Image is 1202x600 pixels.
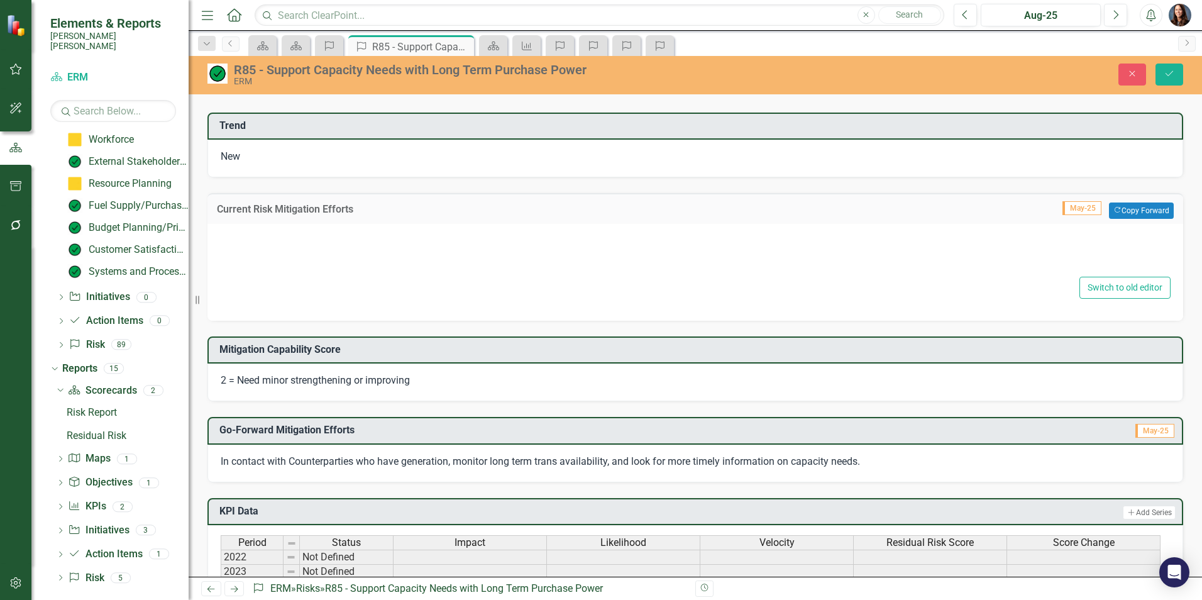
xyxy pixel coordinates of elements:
input: Search Below... [50,100,176,122]
div: Residual Risk [67,430,189,442]
span: May-25 [1062,201,1101,215]
td: Not Defined [300,565,394,579]
div: Workforce [89,134,134,145]
a: ERM [50,70,176,85]
a: KPIs [68,499,106,514]
h3: Trend [219,120,1176,131]
img: 8DAGhfEEPCf229AAAAAElFTkSuQmCC [286,552,296,562]
div: Fuel Supply/Purchase Power [89,200,189,211]
td: 2022 [221,550,284,565]
img: On Target [67,220,82,235]
img: Manageable [207,64,228,84]
a: Workforce [64,130,134,150]
div: Resource Planning [89,178,172,189]
div: Systems and Processes [89,266,189,277]
a: Objectives [68,475,132,490]
a: ERM [270,582,291,594]
h3: Go-Forward Mitigation Efforts [219,425,956,436]
span: Period [238,537,267,548]
img: On Target [67,154,82,169]
img: 8DAGhfEEPCf229AAAAAElFTkSuQmCC [287,538,297,548]
div: R85 - Support Capacity Needs with Long Term Purchase Power [372,39,471,55]
a: Customer Satisfaction/Expectations [64,240,189,260]
div: Open Intercom Messenger [1159,557,1189,587]
button: Switch to old editor [1079,277,1171,299]
div: » » [252,582,686,596]
span: 2 = Need minor strengthening or improving [221,374,410,386]
a: Resource Planning [64,174,172,194]
img: 8DAGhfEEPCf229AAAAAElFTkSuQmCC [286,567,296,577]
a: Risk Report [63,402,189,422]
span: Residual Risk Score [886,537,974,548]
button: Aug-25 [981,4,1101,26]
img: On Target [67,264,82,279]
h3: Current Risk Mitigation Efforts [217,204,743,215]
a: Systems and Processes [64,262,189,282]
a: Maps [68,452,110,466]
div: 1 [117,453,137,464]
h3: KPI Data [219,506,624,517]
img: On Target [67,198,82,213]
div: ERM [234,77,754,86]
img: ClearPoint Strategy [6,14,28,36]
img: Tami Griswold [1169,4,1191,26]
span: May-25 [1135,424,1174,438]
div: 0 [150,316,170,326]
a: Budget Planning/Prioritization & Rate Setting [64,218,189,238]
span: Status [332,537,361,548]
a: Risks [296,582,320,594]
img: Caution [67,132,82,147]
button: Search [878,6,941,24]
a: External Stakeholder Relations [64,152,189,172]
div: 15 [104,363,124,374]
span: Velocity [759,537,795,548]
div: External Stakeholder Relations [89,156,189,167]
span: Elements & Reports [50,16,176,31]
a: Initiatives [69,290,130,304]
span: Likelihood [600,537,646,548]
div: R85 - Support Capacity Needs with Long Term Purchase Power [325,582,603,594]
div: Risk Report [67,407,189,418]
small: [PERSON_NAME] [PERSON_NAME] [50,31,176,52]
a: Initiatives [68,523,129,538]
div: Aug-25 [985,8,1096,23]
button: Add Series [1123,506,1176,519]
td: 2023 [221,565,284,579]
div: 5 [111,572,131,583]
div: Customer Satisfaction/Expectations [89,244,189,255]
img: On Target [67,242,82,257]
div: 1 [149,549,169,560]
div: 1 [139,477,159,488]
a: Action Items [69,314,143,328]
div: 89 [111,340,131,350]
div: 2 [113,501,133,512]
div: 2 [143,385,163,396]
a: Action Items [68,547,142,562]
td: Not Defined [300,550,394,565]
button: Copy Forward [1109,203,1174,219]
a: Scorecards [68,384,136,398]
div: 3 [136,525,156,536]
a: Risk [69,338,104,352]
input: Search ClearPoint... [255,4,944,26]
a: Fuel Supply/Purchase Power [64,196,189,216]
div: Budget Planning/Prioritization & Rate Setting [89,222,189,233]
img: Caution [67,176,82,191]
h3: Mitigation Capability Score [219,344,1176,355]
div: R85 - Support Capacity Needs with Long Term Purchase Power [234,63,754,77]
a: Risk [68,571,104,586]
a: Reports [62,362,97,376]
span: New [221,150,240,162]
span: In contact with Counterparties who have generation, monitor long term trans availability, and loo... [221,455,860,467]
span: Impact [455,537,485,548]
div: 0 [136,292,157,303]
a: Residual Risk [63,425,189,445]
span: Search [896,9,923,19]
span: Score Change [1053,537,1115,548]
